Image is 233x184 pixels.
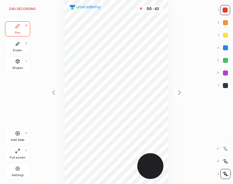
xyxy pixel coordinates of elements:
[217,144,230,154] div: C
[145,7,161,11] div: 00 : 43
[217,68,230,78] div: 6
[218,81,230,91] div: 7
[218,18,230,28] div: 2
[13,49,22,52] div: Eraser
[10,156,26,159] div: Full screen
[218,5,230,15] div: 1
[26,42,27,45] div: E
[217,43,230,53] div: 4
[5,5,40,13] button: End recording
[15,31,20,34] div: Pen
[25,131,27,135] div: H
[217,55,230,65] div: 5
[12,66,23,70] div: Shapes
[218,30,230,40] div: 3
[11,138,25,142] div: Add Slide
[217,156,230,166] div: X
[26,59,27,63] div: L
[12,174,24,177] div: Settings
[217,169,230,179] div: Z
[70,5,101,10] img: logo.38c385cc.svg
[26,24,27,27] div: P
[26,149,27,152] div: F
